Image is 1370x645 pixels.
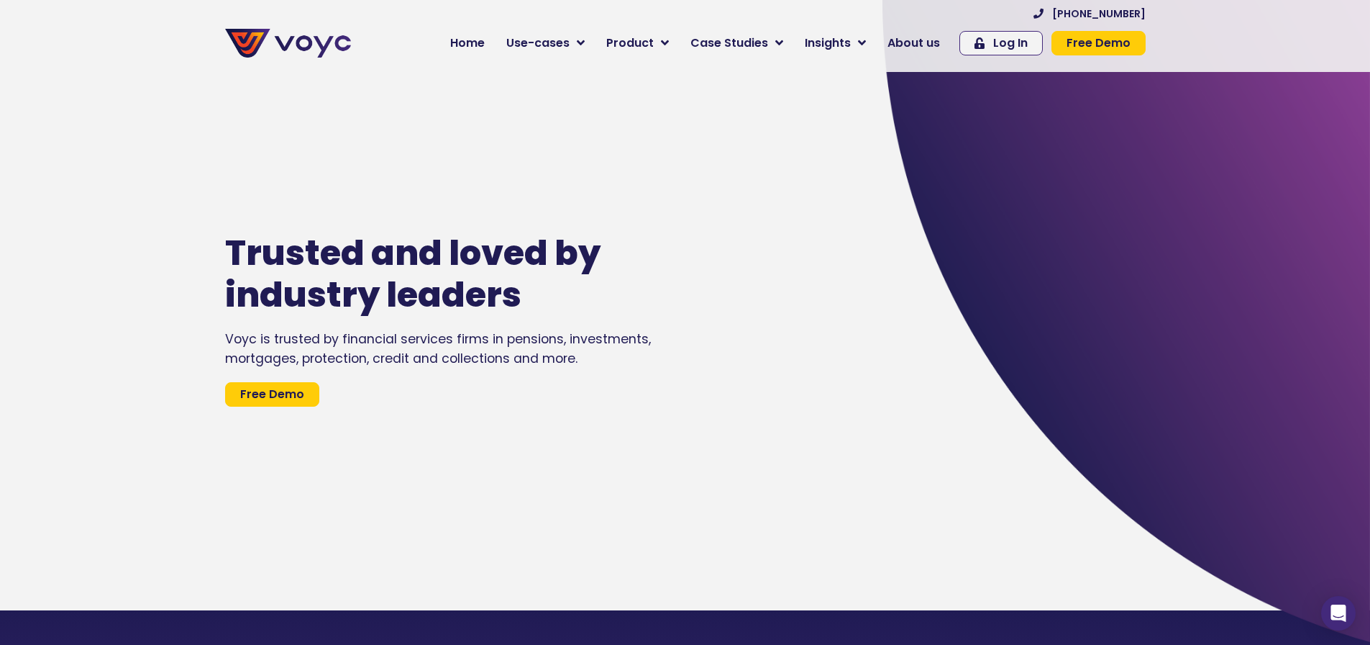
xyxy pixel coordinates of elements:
a: Use-cases [496,29,595,58]
a: About us [877,29,951,58]
span: Free Demo [1067,37,1131,49]
a: Log In [959,31,1043,55]
span: About us [887,35,940,52]
a: Case Studies [680,29,794,58]
span: Free Demo [240,389,304,400]
div: Open Intercom Messenger [1321,596,1356,631]
a: [PHONE_NUMBER] [1033,9,1146,19]
a: Insights [794,29,877,58]
span: Insights [805,35,851,52]
span: [PHONE_NUMBER] [1052,9,1146,19]
a: Free Demo [1051,31,1146,55]
h1: Trusted and loved by industry leaders [225,233,658,315]
a: Free Demo [225,382,319,407]
a: Product [595,29,680,58]
span: Case Studies [690,35,768,52]
div: Voyc is trusted by financial services firms in pensions, investments, mortgages, protection, cred... [225,330,701,368]
a: Home [439,29,496,58]
span: Home [450,35,485,52]
span: Product [606,35,654,52]
span: Use-cases [506,35,570,52]
span: Log In [993,37,1028,49]
img: voyc-full-logo [225,29,351,58]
